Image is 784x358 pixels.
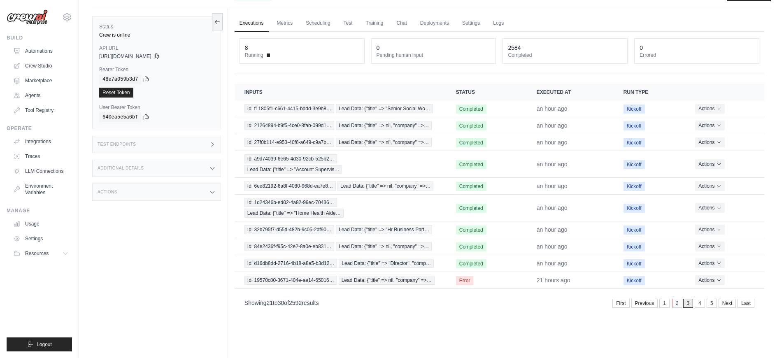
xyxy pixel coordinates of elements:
[339,259,434,268] span: Lead Data: {"title" => "Director", "comp…
[612,299,629,308] a: First
[377,52,491,58] dt: Pending human input
[537,122,568,129] time: August 22, 2025 at 15:36 CDT
[245,44,248,52] div: 8
[10,59,72,72] a: Crew Studio
[244,121,436,130] a: View execution details for Id
[612,299,754,308] nav: Pagination
[244,259,337,268] span: Id: d16db8dd-2716-4b18-a8e5-b3d12…
[537,161,568,167] time: August 22, 2025 at 15:36 CDT
[537,183,568,189] time: August 22, 2025 at 15:36 CDT
[537,226,568,233] time: August 22, 2025 at 15:36 CDT
[623,121,645,130] span: Kickoff
[244,276,337,285] span: Id: 19570c80-3671-404e-ae14-65016…
[99,66,214,73] label: Bearer Token
[631,299,658,308] a: Previous
[623,225,645,235] span: Kickoff
[488,15,509,32] a: Logs
[10,104,72,117] a: Tool Registry
[289,300,302,306] span: 2592
[623,105,645,114] span: Kickoff
[244,121,334,130] span: Id: 21264894-b9f5-4ce0-8fab-099d1…
[336,225,432,234] span: Lead Data: {"title" => "Hr Business Part…
[244,154,337,163] span: Id: a9d74039-6e65-4d30-92cb-525b2…
[244,225,334,234] span: Id: 32b795f7-d55d-482b-9c05-2df90…
[98,190,117,195] h3: Actions
[392,15,412,32] a: Chat
[623,160,645,169] span: Kickoff
[695,203,724,213] button: Actions for execution
[10,74,72,87] a: Marketplace
[537,139,568,146] time: August 22, 2025 at 15:36 CDT
[10,150,72,163] a: Traces
[336,138,432,147] span: Lead Data: {"title" => nil, "company" =>…
[98,142,136,147] h3: Test Endpoints
[244,242,436,251] a: View execution details for Id
[235,292,764,313] nav: Pagination
[235,84,446,100] th: Inputs
[695,137,724,147] button: Actions for execution
[7,35,72,41] div: Build
[98,166,144,171] h3: Additional Details
[456,121,486,130] span: Completed
[336,242,432,251] span: Lead Data: {"title" => nil, "company" =>…
[235,15,269,32] a: Executions
[272,15,298,32] a: Metrics
[278,300,284,306] span: 30
[456,105,486,114] span: Completed
[336,121,432,130] span: Lead Data: {"title" => nil, "company" =>…
[244,154,436,174] a: View execution details for Id
[7,9,48,25] img: Logo
[339,276,435,285] span: Lead Data: {"title" => nil, "company" =>…
[695,121,724,130] button: Actions for execution
[99,32,214,38] div: Crew is online
[244,138,334,147] span: Id: 27f0b114-e953-40f6-a649-c9a7b…
[683,299,693,308] span: 3
[301,15,335,32] a: Scheduling
[245,52,263,58] span: Running
[672,299,682,308] a: 2
[707,299,717,308] a: 5
[640,52,754,58] dt: Errored
[99,88,133,98] a: Reset Token
[99,104,214,111] label: User Bearer Token
[623,259,645,268] span: Kickoff
[10,232,72,245] a: Settings
[537,105,568,112] time: August 22, 2025 at 15:36 CDT
[623,138,645,147] span: Kickoff
[743,318,784,358] div: Chat Widget
[244,299,319,307] p: Showing to of results
[456,160,486,169] span: Completed
[235,84,764,313] section: Crew executions table
[446,84,527,100] th: Status
[456,259,486,268] span: Completed
[415,15,454,32] a: Deployments
[537,260,568,267] time: August 22, 2025 at 15:36 CDT
[244,104,436,113] a: View execution details for Id
[99,45,214,51] label: API URL
[7,125,72,132] div: Operate
[361,15,389,32] a: Training
[456,204,486,213] span: Completed
[37,341,52,348] span: Logout
[508,52,622,58] dt: Completed
[337,181,433,191] span: Lead Data: {"title" => nil, "company" =>…
[695,104,724,114] button: Actions for execution
[267,300,273,306] span: 21
[99,23,214,30] label: Status
[244,209,344,218] span: Lead Data: {"title" => "Home Health Aide…
[244,104,334,113] span: Id: f11805f1-c661-4415-bddd-3e9b8…
[695,258,724,268] button: Actions for execution
[719,299,736,308] a: Next
[623,204,645,213] span: Kickoff
[25,250,49,257] span: Resources
[456,225,486,235] span: Completed
[456,242,486,251] span: Completed
[623,242,645,251] span: Kickoff
[457,15,485,32] a: Settings
[527,84,614,100] th: Executed at
[99,112,141,122] code: 640ea5e5a6bf
[456,182,486,191] span: Completed
[10,217,72,230] a: Usage
[659,299,670,308] a: 1
[377,44,380,52] div: 0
